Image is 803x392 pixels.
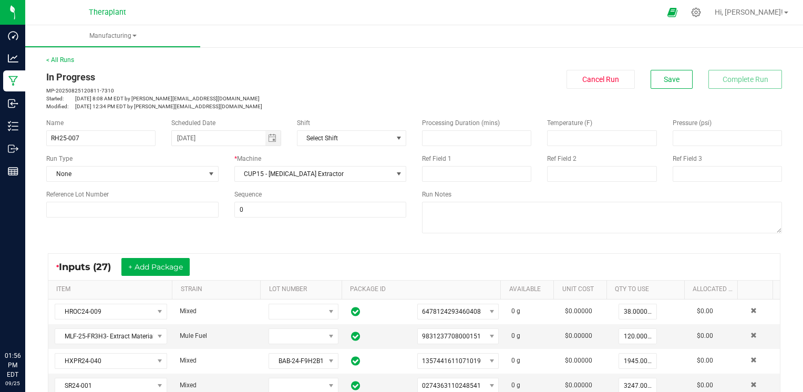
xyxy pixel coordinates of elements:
[673,155,702,162] span: Ref Field 3
[269,354,324,368] span: BAB-24-F9H2B1
[422,357,481,365] span: 1357441611071019
[422,308,481,315] span: 6478124293460408
[673,119,712,127] span: Pressure (psi)
[417,328,499,344] span: NO DATA FOUND
[180,307,197,315] span: Mixed
[351,355,360,367] span: In Sync
[5,351,20,379] p: 01:56 PM EDT
[297,130,406,146] span: NO DATA FOUND
[25,25,200,47] a: Manufacturing
[46,154,73,163] span: Run Type
[46,70,406,84] div: In Progress
[697,307,713,315] span: $0.00
[422,333,481,340] span: 9831237708000151
[708,70,782,89] button: Complete Run
[565,357,592,364] span: $0.00000
[171,119,215,127] span: Scheduled Date
[25,32,200,40] span: Manufacturing
[180,381,197,389] span: Mixed
[664,75,680,84] span: Save
[422,191,451,198] span: Run Notes
[237,155,261,162] span: Machine
[46,191,109,198] span: Reference Lot Number
[509,285,550,294] a: AVAILABLESortable
[180,332,207,339] span: Mule Fuel
[297,131,393,146] span: Select Shift
[565,307,592,315] span: $0.00000
[697,332,713,339] span: $0.00
[55,304,153,319] span: HROC24-009
[565,381,592,389] span: $0.00000
[46,87,406,95] p: MP-20250825120811-7310
[511,357,515,364] span: 0
[422,155,451,162] span: Ref Field 1
[5,379,20,387] p: 09/25
[235,167,393,181] span: CUP15 - [MEDICAL_DATA] Extractor
[46,119,64,127] span: Name
[121,258,190,276] button: + Add Package
[8,121,18,131] inline-svg: Inventory
[417,353,499,369] span: NO DATA FOUND
[547,155,576,162] span: Ref Field 2
[517,357,520,364] span: g
[697,357,713,364] span: $0.00
[55,353,167,369] span: NO DATA FOUND
[351,379,360,392] span: In Sync
[511,381,515,389] span: 0
[661,2,684,23] span: Open Ecommerce Menu
[265,131,281,146] span: Toggle calendar
[615,285,680,294] a: QTY TO USESortable
[715,8,783,16] span: Hi, [PERSON_NAME]!
[517,332,520,339] span: g
[417,304,499,319] span: NO DATA FOUND
[55,304,167,319] span: NO DATA FOUND
[46,102,406,110] p: [DATE] 12:34 PM EDT by [PERSON_NAME][EMAIL_ADDRESS][DOMAIN_NAME]
[46,102,75,110] span: Modified:
[8,143,18,154] inline-svg: Outbound
[59,261,121,273] span: Inputs (27)
[89,8,126,17] span: Theraplant
[422,119,500,127] span: Processing Duration (mins)
[351,330,360,343] span: In Sync
[55,328,167,344] span: NO DATA FOUND
[582,75,619,84] span: Cancel Run
[55,354,153,368] span: HXPR24-040
[8,53,18,64] inline-svg: Analytics
[46,95,75,102] span: Started:
[689,7,703,17] div: Manage settings
[350,285,497,294] a: PACKAGE IDSortable
[517,381,520,389] span: g
[693,285,733,294] a: Allocated CostSortable
[547,119,592,127] span: Temperature (F)
[351,305,360,318] span: In Sync
[11,308,42,339] iframe: Resource center
[697,381,713,389] span: $0.00
[234,191,262,198] span: Sequence
[269,285,338,294] a: LOT NUMBERSortable
[422,382,481,389] span: 0274363110248541
[8,166,18,177] inline-svg: Reports
[565,332,592,339] span: $0.00000
[8,30,18,41] inline-svg: Dashboard
[181,285,256,294] a: STRAINSortable
[511,307,515,315] span: 0
[562,285,603,294] a: Unit CostSortable
[567,70,635,89] button: Cancel Run
[8,76,18,86] inline-svg: Manufacturing
[47,167,205,181] span: None
[56,285,168,294] a: ITEMSortable
[8,98,18,109] inline-svg: Inbound
[746,285,769,294] a: Sortable
[46,95,406,102] p: [DATE] 8:08 AM EDT by [PERSON_NAME][EMAIL_ADDRESS][DOMAIN_NAME]
[297,119,310,127] span: Shift
[31,306,44,319] iframe: Resource center unread badge
[511,332,515,339] span: 0
[517,307,520,315] span: g
[46,56,74,64] a: < All Runs
[723,75,768,84] span: Complete Run
[180,357,197,364] span: Mixed
[172,131,265,146] input: Date
[651,70,693,89] button: Save
[55,329,153,344] span: MLF-25-FR3H3- Extract Material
